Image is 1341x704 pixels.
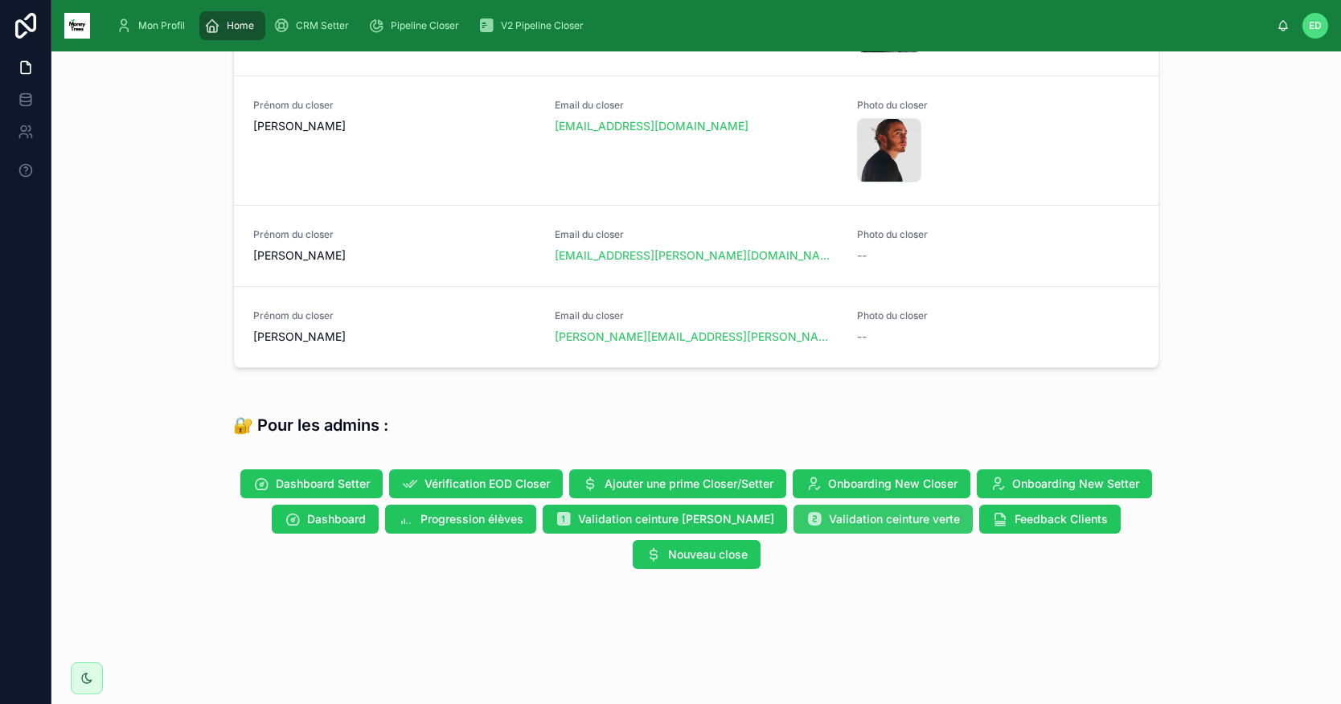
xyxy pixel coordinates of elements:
span: [PERSON_NAME] [253,118,535,134]
span: Dashboard [307,511,366,527]
span: Email du closer [555,309,837,322]
img: App logo [64,13,90,39]
button: Ajouter une prime Closer/Setter [569,469,786,498]
button: Validation ceinture [PERSON_NAME] [543,505,787,534]
span: Nouveau close [668,546,748,563]
a: V2 Pipeline Closer [474,11,595,40]
a: CRM Setter [269,11,360,40]
a: [EMAIL_ADDRESS][DOMAIN_NAME] [555,118,748,134]
span: Photo du closer [857,228,1139,241]
span: Prénom du closer [253,228,535,241]
span: -- [857,248,867,264]
span: Validation ceinture [PERSON_NAME] [578,511,774,527]
span: Prénom du closer [253,99,535,112]
span: Progression élèves [420,511,523,527]
span: Dashboard Setter [276,476,370,492]
span: -- [857,329,867,345]
span: Onboarding New Closer [828,476,958,492]
span: ED [1309,19,1322,32]
span: Vérification EOD Closer [424,476,550,492]
button: Validation ceinture verte [794,505,973,534]
span: Home [227,19,254,32]
span: Prénom du closer [253,309,535,322]
span: Validation ceinture verte [829,511,960,527]
button: Dashboard [272,505,379,534]
span: CRM Setter [296,19,349,32]
button: Nouveau close [633,540,761,569]
button: Dashboard Setter [240,469,383,498]
h3: 🔐 Pour les admins : [233,413,388,437]
a: Mon Profil [111,11,196,40]
span: Email du closer [555,99,837,112]
span: Email du closer [555,228,837,241]
span: Feedback Clients [1015,511,1108,527]
span: Photo du closer [857,99,1139,112]
div: scrollable content [103,8,1277,43]
span: V2 Pipeline Closer [501,19,584,32]
span: [PERSON_NAME] [253,329,535,345]
span: Ajouter une prime Closer/Setter [605,476,773,492]
span: Mon Profil [138,19,185,32]
span: Pipeline Closer [391,19,459,32]
button: Onboarding New Setter [977,469,1152,498]
a: Home [199,11,265,40]
button: Feedback Clients [979,505,1121,534]
span: Photo du closer [857,309,1139,322]
a: Pipeline Closer [363,11,470,40]
a: [EMAIL_ADDRESS][PERSON_NAME][DOMAIN_NAME] [555,248,837,264]
span: Onboarding New Setter [1012,476,1139,492]
a: [PERSON_NAME][EMAIL_ADDRESS][PERSON_NAME][DOMAIN_NAME] [555,329,837,345]
button: Vérification EOD Closer [389,469,563,498]
button: Progression élèves [385,505,536,534]
span: [PERSON_NAME] [253,248,535,264]
button: Onboarding New Closer [793,469,970,498]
